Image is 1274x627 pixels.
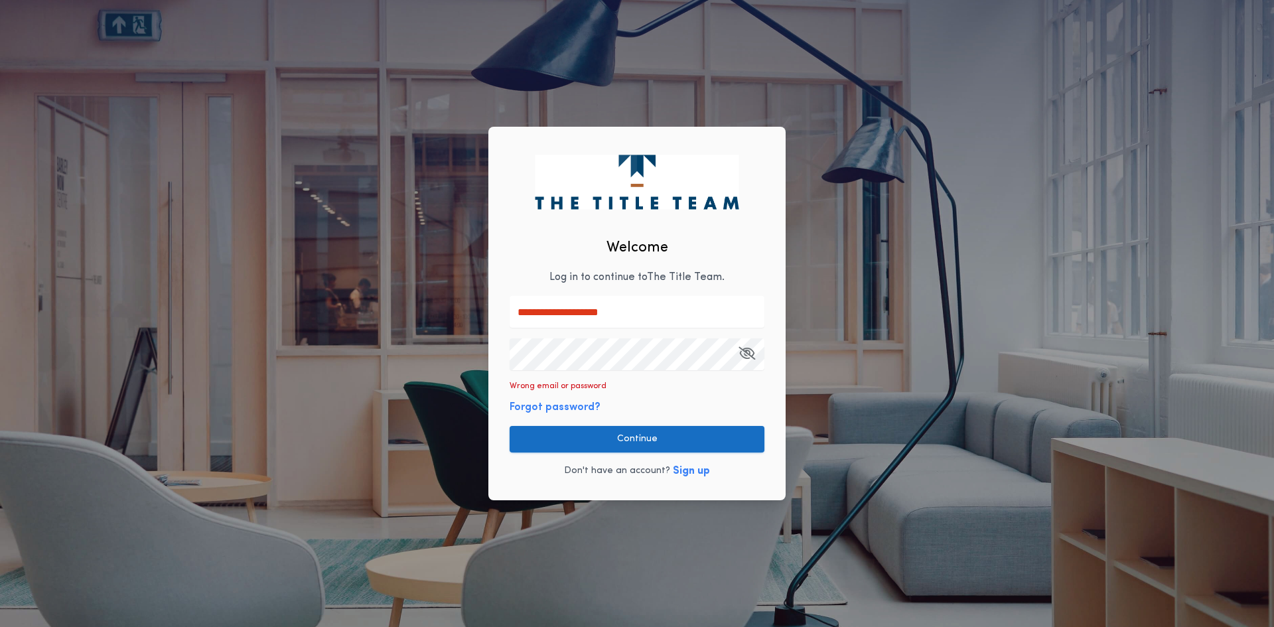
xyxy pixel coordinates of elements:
[510,381,606,391] p: Wrong email or password
[606,237,668,259] h2: Welcome
[549,269,725,285] p: Log in to continue to The Title Team .
[673,463,710,479] button: Sign up
[510,426,764,453] button: Continue
[510,399,601,415] button: Forgot password?
[535,155,739,209] img: logo
[564,464,670,478] p: Don't have an account?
